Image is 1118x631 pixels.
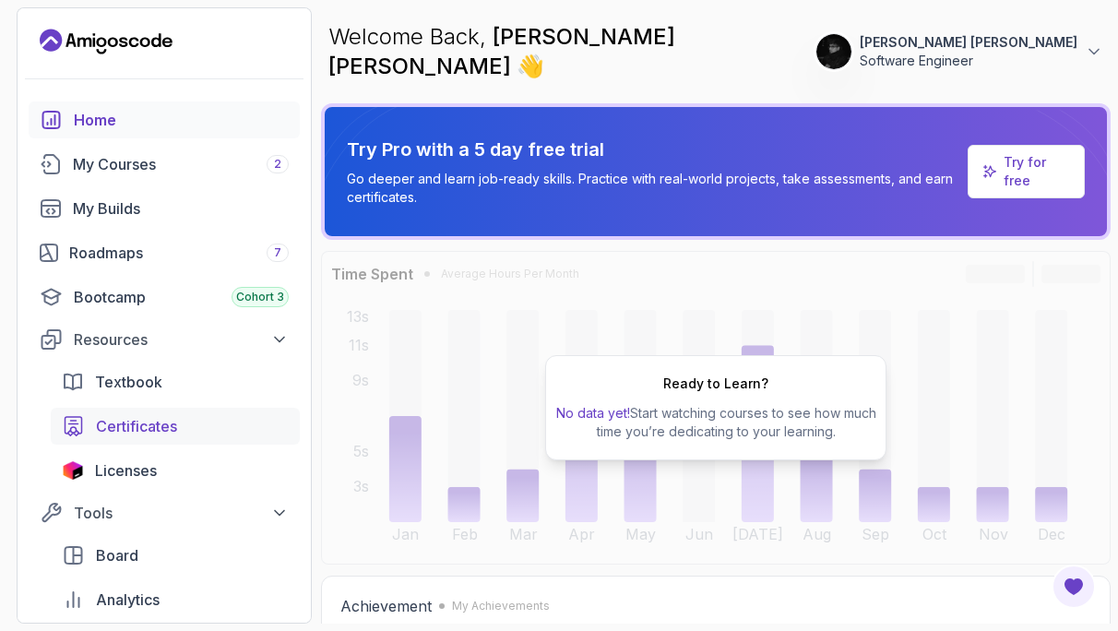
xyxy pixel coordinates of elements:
[69,242,289,264] div: Roadmaps
[40,27,172,56] a: Landing page
[51,363,300,400] a: textbook
[29,279,300,315] a: bootcamp
[236,290,284,304] span: Cohort 3
[816,34,851,69] img: user profile image
[815,33,1103,70] button: user profile image[PERSON_NAME] [PERSON_NAME]Software Engineer
[51,581,300,618] a: analytics
[29,190,300,227] a: builds
[29,496,300,530] button: Tools
[274,245,281,260] span: 7
[347,137,960,162] p: Try Pro with a 5 day free trial
[328,22,786,81] p: Welcome Back,
[51,452,300,489] a: licenses
[96,589,160,611] span: Analytics
[74,328,289,351] div: Resources
[29,146,300,183] a: courses
[29,323,300,356] button: Resources
[347,170,960,207] p: Go deeper and learn job-ready skills. Practice with real-world projects, take assessments, and ea...
[1004,153,1069,190] a: Try for free
[95,371,162,393] span: Textbook
[515,49,548,83] span: 👋
[328,23,675,79] span: [PERSON_NAME] [PERSON_NAME]
[62,461,84,480] img: jetbrains icon
[29,234,300,271] a: roadmaps
[73,153,289,175] div: My Courses
[74,502,289,524] div: Tools
[74,109,289,131] div: Home
[663,375,768,393] h2: Ready to Learn?
[452,599,550,613] p: My Achievements
[340,595,432,617] h2: Achievement
[274,157,281,172] span: 2
[51,408,300,445] a: certificates
[96,415,177,437] span: Certificates
[95,459,157,482] span: Licenses
[51,537,300,574] a: board
[860,52,1077,70] p: Software Engineer
[860,33,1077,52] p: [PERSON_NAME] [PERSON_NAME]
[556,405,630,421] span: No data yet!
[96,544,138,566] span: Board
[74,286,289,308] div: Bootcamp
[1052,565,1096,609] button: Open Feedback Button
[968,145,1085,198] a: Try for free
[29,101,300,138] a: home
[73,197,289,220] div: My Builds
[553,404,878,441] p: Start watching courses to see how much time you’re dedicating to your learning.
